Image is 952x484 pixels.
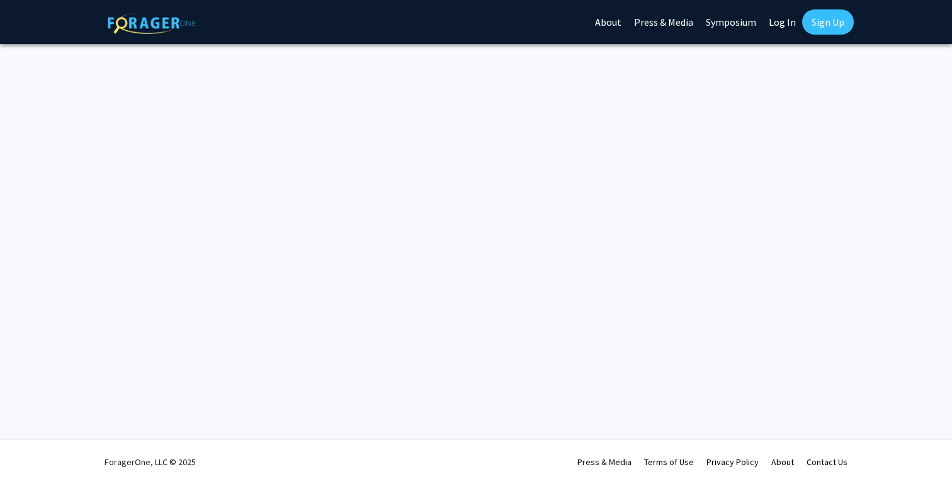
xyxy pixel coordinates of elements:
a: Sign Up [802,9,854,35]
a: Privacy Policy [706,456,759,468]
a: About [771,456,794,468]
div: ForagerOne, LLC © 2025 [105,440,196,484]
a: Terms of Use [644,456,694,468]
img: ForagerOne Logo [108,12,196,34]
a: Press & Media [577,456,632,468]
a: Contact Us [807,456,847,468]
